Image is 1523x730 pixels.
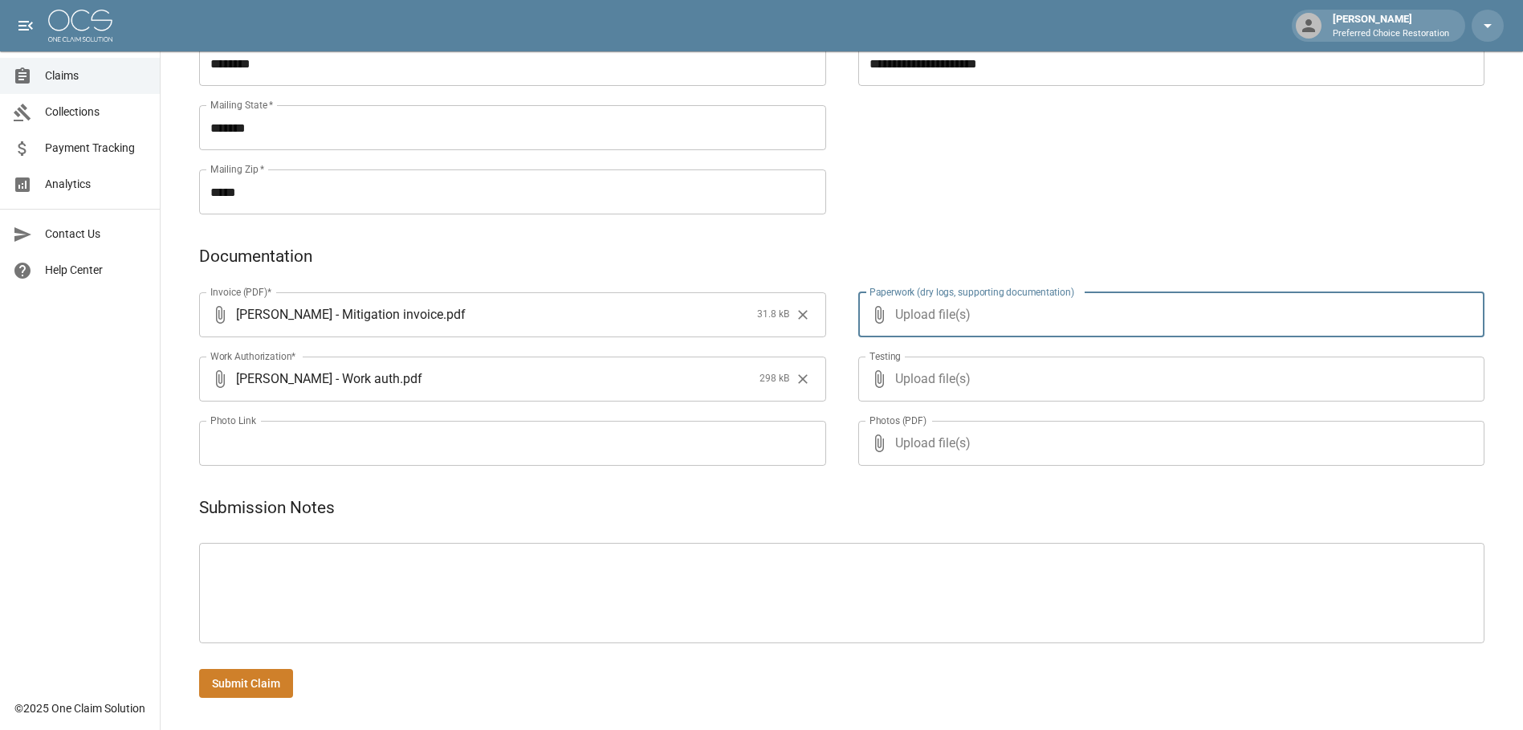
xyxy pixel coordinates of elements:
div: © 2025 One Claim Solution [14,700,145,716]
span: Analytics [45,176,147,193]
span: 298 kB [759,371,789,387]
span: 31.8 kB [757,307,789,323]
span: Help Center [45,262,147,279]
label: Testing [869,349,901,363]
label: Photo Link [210,414,256,427]
button: Clear [791,303,815,327]
span: [PERSON_NAME] - Work auth [236,369,400,388]
span: Upload file(s) [895,292,1442,337]
label: Invoice (PDF)* [210,285,272,299]
span: . pdf [400,369,422,388]
span: [PERSON_NAME] - Mitigation invoice [236,305,443,324]
label: Work Authorization* [210,349,296,363]
label: Photos (PDF) [869,414,926,427]
span: Collections [45,104,147,120]
div: [PERSON_NAME] [1326,11,1456,40]
span: Payment Tracking [45,140,147,157]
label: Mailing State [210,98,273,112]
button: open drawer [10,10,42,42]
img: ocs-logo-white-transparent.png [48,10,112,42]
span: Upload file(s) [895,421,1442,466]
span: Upload file(s) [895,357,1442,402]
p: Preferred Choice Restoration [1333,27,1449,41]
button: Submit Claim [199,669,293,699]
button: Clear [791,367,815,391]
span: Claims [45,67,147,84]
label: Paperwork (dry logs, supporting documentation) [869,285,1074,299]
span: Contact Us [45,226,147,243]
span: . pdf [443,305,466,324]
label: Mailing Zip [210,162,265,176]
